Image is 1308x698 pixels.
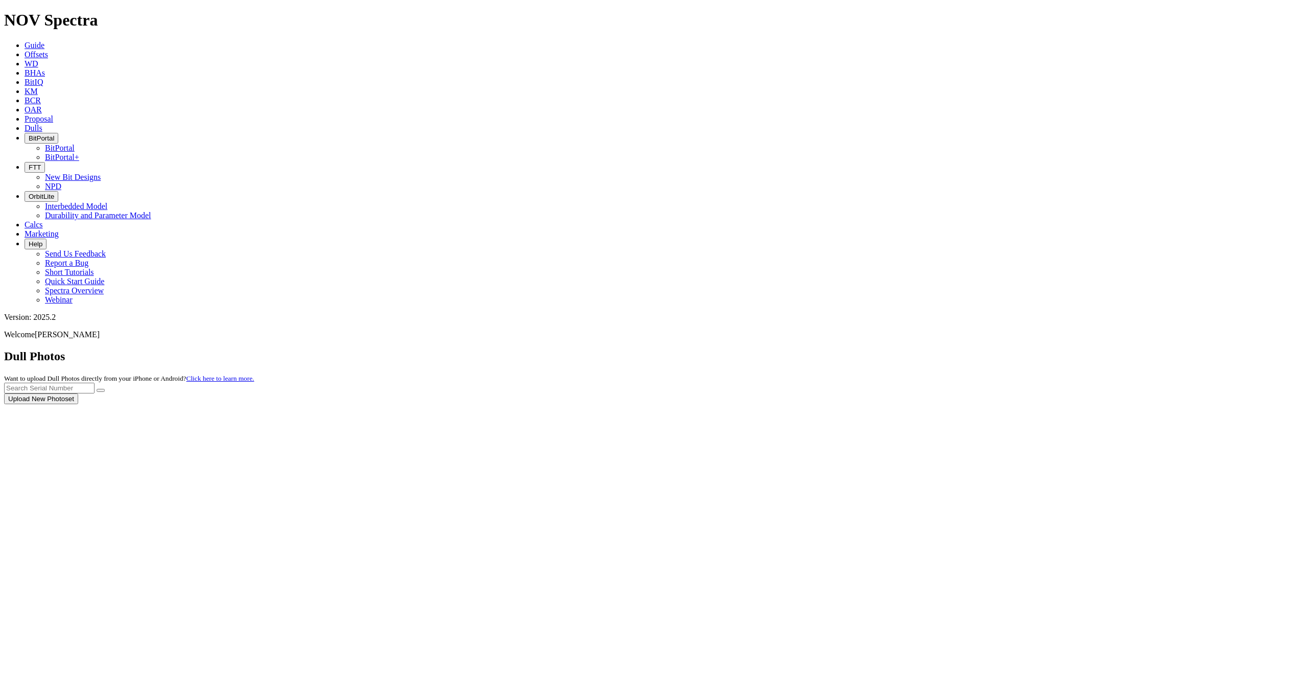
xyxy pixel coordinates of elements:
a: Webinar [45,295,73,304]
a: Spectra Overview [45,286,104,295]
a: Quick Start Guide [45,277,104,286]
button: Help [25,239,46,249]
button: FTT [25,162,45,173]
a: BitIQ [25,78,43,86]
small: Want to upload Dull Photos directly from your iPhone or Android? [4,375,254,382]
a: NPD [45,182,61,191]
a: Proposal [25,114,53,123]
a: Dulls [25,124,42,132]
a: OAR [25,105,42,114]
a: Guide [25,41,44,50]
span: OrbitLite [29,193,54,200]
a: BHAs [25,68,45,77]
a: WD [25,59,38,68]
h1: NOV Spectra [4,11,1304,30]
button: BitPortal [25,133,58,144]
h2: Dull Photos [4,350,1304,363]
a: New Bit Designs [45,173,101,181]
span: Help [29,240,42,248]
a: Marketing [25,229,59,238]
span: BitPortal [29,134,54,142]
a: Calcs [25,220,43,229]
a: Offsets [25,50,48,59]
span: FTT [29,164,41,171]
a: KM [25,87,38,96]
a: Interbedded Model [45,202,107,211]
a: Click here to learn more. [186,375,254,382]
a: BCR [25,96,41,105]
input: Search Serial Number [4,383,95,393]
div: Version: 2025.2 [4,313,1304,322]
button: Upload New Photoset [4,393,78,404]
a: Report a Bug [45,259,88,267]
a: Durability and Parameter Model [45,211,151,220]
a: BitPortal+ [45,153,79,161]
p: Welcome [4,330,1304,339]
a: BitPortal [45,144,75,152]
a: Send Us Feedback [45,249,106,258]
a: Short Tutorials [45,268,94,276]
span: [PERSON_NAME] [35,330,100,339]
button: OrbitLite [25,191,58,202]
